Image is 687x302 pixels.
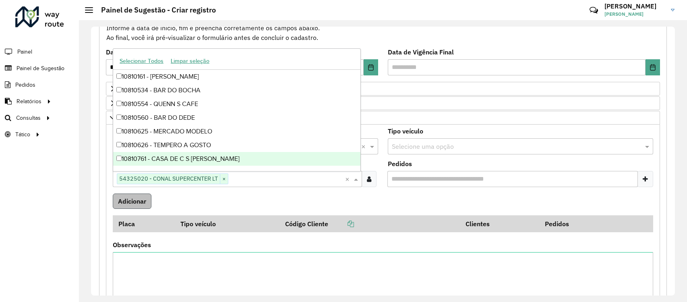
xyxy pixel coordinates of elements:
[117,174,220,183] span: 54325020 - CONAL SUPERCENTER LT
[113,194,151,209] button: Adicionar
[113,240,151,250] label: Observações
[106,96,660,110] a: Preservar Cliente - Devem ficar no buffer, não roteirizar
[106,13,660,43] div: Informe a data de inicio, fim e preencha corretamente os campos abaixo. Ao final, você irá pré-vi...
[17,64,64,73] span: Painel de Sugestão
[364,59,378,75] button: Choose Date
[220,174,228,184] span: ×
[388,47,454,57] label: Data de Vigência Final
[113,138,360,152] div: 10810626 - TEMPERO A GOSTO
[646,59,660,75] button: Choose Date
[345,174,352,184] span: Clear all
[113,70,360,83] div: 10810161 - [PERSON_NAME]
[113,83,360,97] div: 10810534 - BAR DO BOCHA
[604,10,665,18] span: [PERSON_NAME]
[585,2,602,19] a: Contato Rápido
[604,2,665,10] h3: [PERSON_NAME]
[116,55,167,67] button: Selecionar Todos
[106,82,660,96] a: Priorizar Cliente - Não podem ficar no buffer
[460,215,540,232] th: Clientes
[106,111,660,125] a: Cliente para Recarga
[17,97,41,106] span: Relatórios
[361,142,368,151] span: Clear all
[328,220,354,228] a: Copiar
[113,125,360,138] div: 10810625 - MERCADO MODELO
[113,166,360,179] div: 10810975 - NAVIO XUMBURY
[113,152,360,166] div: 10810761 - CASA DE C S [PERSON_NAME]
[175,215,279,232] th: Tipo veículo
[15,81,35,89] span: Pedidos
[106,47,180,57] label: Data de Vigência Inicial
[388,126,423,136] label: Tipo veículo
[540,215,619,232] th: Pedidos
[388,159,412,169] label: Pedidos
[17,48,32,56] span: Painel
[15,130,30,139] span: Tático
[113,48,361,171] ng-dropdown-panel: Options list
[113,215,175,232] th: Placa
[93,6,216,15] h2: Painel de Sugestão - Criar registro
[113,111,360,125] div: 10810560 - BAR DO DEDE
[280,215,460,232] th: Código Cliente
[16,114,41,122] span: Consultas
[113,97,360,111] div: 10810554 - QUENN S CAFE
[167,55,213,67] button: Limpar seleção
